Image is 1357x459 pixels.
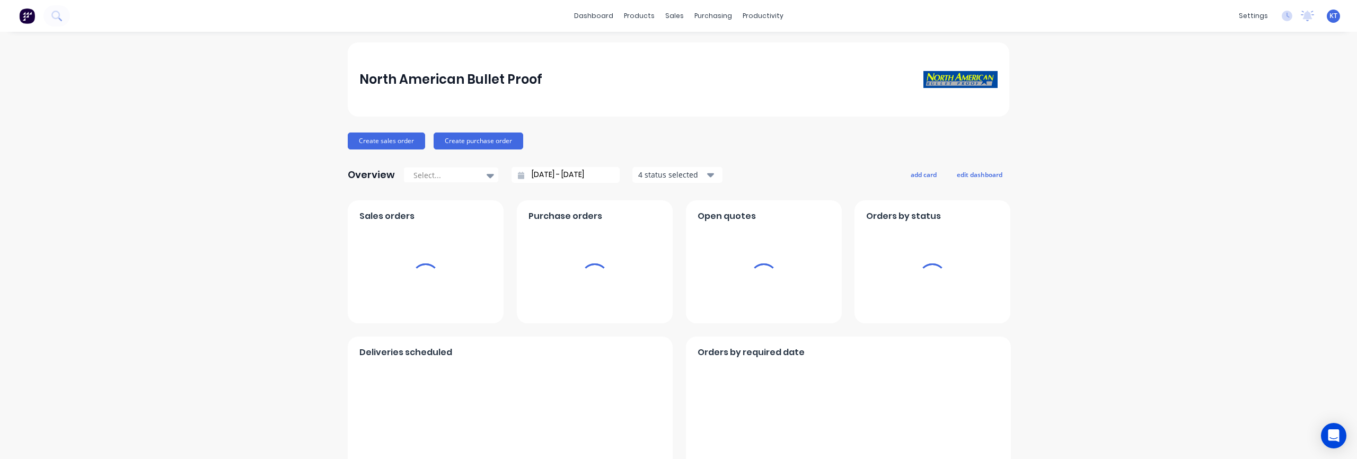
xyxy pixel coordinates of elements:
[660,8,689,24] div: sales
[866,210,941,223] span: Orders by status
[950,167,1009,181] button: edit dashboard
[638,169,705,180] div: 4 status selected
[632,167,722,183] button: 4 status selected
[348,164,395,186] div: Overview
[434,133,523,149] button: Create purchase order
[689,8,737,24] div: purchasing
[359,69,542,90] div: North American Bullet Proof
[737,8,789,24] div: productivity
[569,8,619,24] a: dashboard
[359,346,452,359] span: Deliveries scheduled
[904,167,944,181] button: add card
[619,8,660,24] div: products
[19,8,35,24] img: Factory
[698,210,756,223] span: Open quotes
[348,133,425,149] button: Create sales order
[359,210,415,223] span: Sales orders
[1329,11,1337,21] span: KT
[1321,423,1346,448] div: Open Intercom Messenger
[923,71,998,88] img: North American Bullet Proof
[698,346,805,359] span: Orders by required date
[528,210,602,223] span: Purchase orders
[1233,8,1273,24] div: settings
